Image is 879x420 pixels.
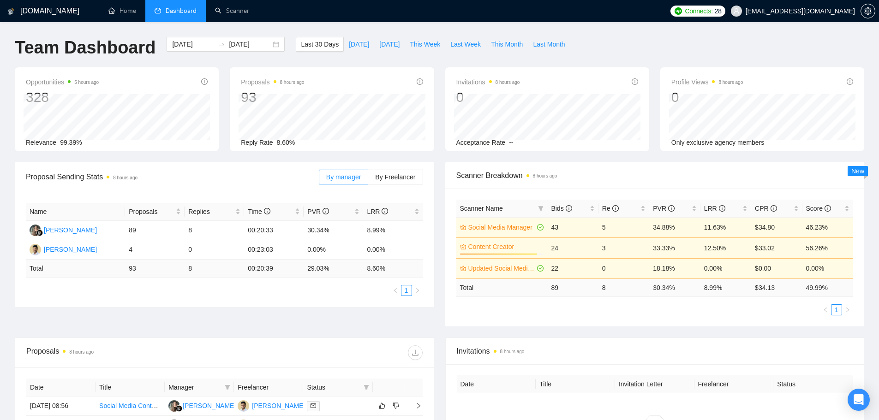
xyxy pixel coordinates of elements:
th: Freelancer [234,379,303,396]
td: 00:20:39 [244,260,304,278]
span: download [408,349,422,356]
span: This Month [491,39,523,49]
span: left [823,307,828,313]
span: Connects: [685,6,712,16]
td: 00:23:03 [244,240,304,260]
button: download [408,345,423,360]
span: info-circle [417,78,423,85]
a: 1 [401,285,412,296]
img: logo [8,4,14,19]
td: 18.18% [649,258,700,278]
td: 56.26% [802,237,853,258]
th: Freelancer [694,375,774,393]
span: filter [223,380,232,394]
td: 0.00% [363,240,423,260]
th: Proposals [125,203,185,221]
td: 30.34 % [649,278,700,296]
td: 8.60 % [363,260,423,278]
span: Time [248,208,270,215]
span: info-circle [201,78,208,85]
span: check-circle [537,224,544,231]
span: filter [362,380,371,394]
span: info-circle [382,208,388,214]
input: Start date [172,39,214,49]
td: 29.03 % [304,260,363,278]
time: 5 hours ago [74,80,99,85]
time: 8 hours ago [718,80,743,85]
time: 8 hours ago [69,349,94,355]
span: to [218,41,225,48]
img: gigradar-bm.png [36,230,43,236]
span: swap-right [218,41,225,48]
span: Bids [551,205,572,212]
td: 22 [547,258,598,278]
div: 93 [241,89,304,106]
div: [PERSON_NAME] [44,225,97,235]
div: 0 [671,89,743,106]
span: [DATE] [349,39,369,49]
div: 328 [26,89,99,106]
a: homeHome [108,7,136,15]
span: PVR [653,205,675,212]
td: 8.99 % [700,278,751,296]
span: info-circle [323,208,329,214]
span: Relevance [26,139,56,146]
button: right [412,285,423,296]
span: Reply Rate [241,139,273,146]
span: user [733,8,740,14]
button: left [390,285,401,296]
th: Name [26,203,125,221]
span: info-circle [566,205,572,212]
li: Previous Page [820,304,831,315]
img: LK [30,225,41,236]
span: Proposals [241,77,304,88]
td: 34.88% [649,217,700,237]
button: setting [861,4,875,18]
span: info-circle [825,205,831,212]
div: 0 [456,89,520,106]
td: 4 [125,240,185,260]
span: Profile Views [671,77,743,88]
th: Replies [185,203,244,221]
td: 46.23% [802,217,853,237]
td: 24 [547,237,598,258]
td: 8.99% [363,221,423,240]
span: Score [806,205,831,212]
span: info-circle [847,78,853,85]
td: 0.00% [802,258,853,278]
span: Proposals [129,207,174,217]
span: Invitations [457,345,853,357]
span: Dashboard [166,7,197,15]
td: 8 [185,221,244,240]
span: 28 [715,6,722,16]
span: check-circle [537,265,544,272]
span: filter [536,201,545,215]
span: LRR [704,205,725,212]
time: 8 hours ago [113,175,138,180]
td: 0 [598,258,649,278]
li: Next Page [842,304,853,315]
td: 33.33% [649,237,700,258]
td: 30.34% [304,221,363,240]
td: 3 [598,237,649,258]
div: Proposals [26,345,224,360]
span: CPR [755,205,777,212]
img: LK [168,400,180,412]
span: Last Week [450,39,481,49]
div: [PERSON_NAME] [252,401,305,411]
span: Acceptance Rate [456,139,506,146]
span: right [415,288,420,293]
span: Last Month [533,39,565,49]
th: Invitation Letter [615,375,694,393]
th: Date [26,379,96,396]
button: left [820,304,831,315]
td: 89 [125,221,185,240]
td: 11.63% [700,217,751,237]
span: PVR [307,208,329,215]
button: This Week [405,37,445,52]
time: 8 hours ago [280,80,305,85]
button: [DATE] [344,37,374,52]
span: Manager [168,382,221,392]
span: By manager [326,173,361,181]
td: $ 34.13 [751,278,802,296]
